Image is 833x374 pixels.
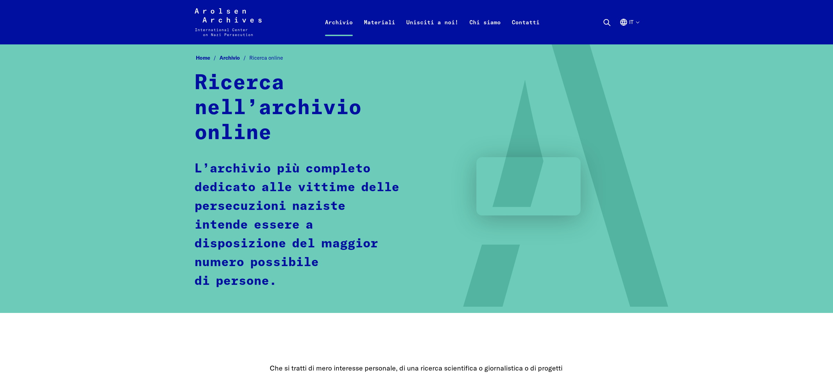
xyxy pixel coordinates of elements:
a: Materiali [358,17,401,44]
a: Archivio [319,17,358,44]
a: Home [196,54,219,61]
button: Italiano, selezione lingua [619,18,639,43]
a: Chi siamo [464,17,506,44]
a: Contatti [506,17,545,44]
nav: Primaria [319,8,545,36]
span: Ricerca online [249,54,283,61]
p: L’archivio più completo dedicato alle vittime delle persecuzioni naziste intende essere a disposi... [194,160,405,291]
strong: Ricerca nell’archivio online [194,73,361,144]
a: Unisciti a noi! [401,17,464,44]
nav: Breadcrumb [194,53,639,63]
a: Archivio [219,54,249,61]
